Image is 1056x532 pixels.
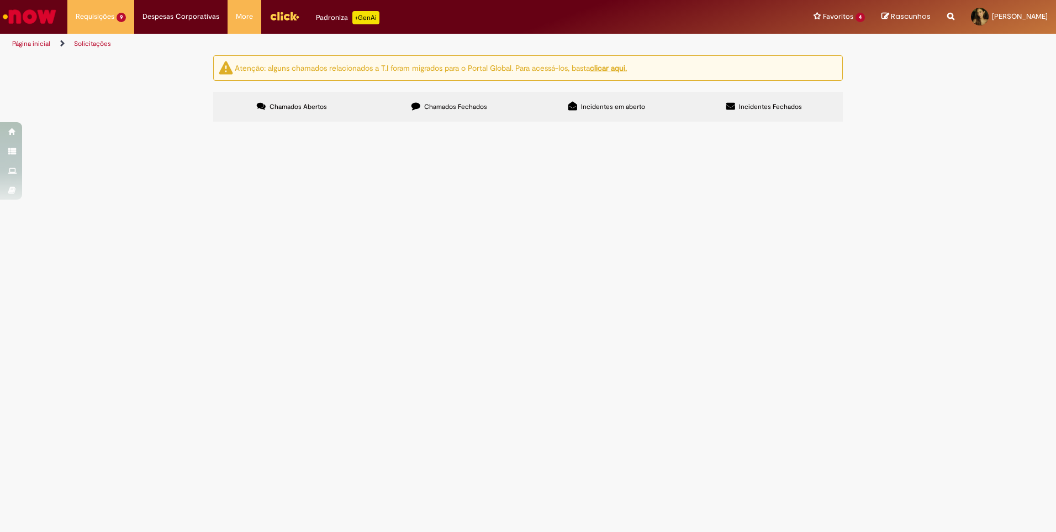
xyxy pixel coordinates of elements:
span: Favoritos [823,11,853,22]
span: Requisições [76,11,114,22]
span: Incidentes Fechados [739,102,802,111]
a: Rascunhos [881,12,931,22]
span: 9 [117,13,126,22]
div: Padroniza [316,11,379,24]
a: Solicitações [74,39,111,48]
img: click_logo_yellow_360x200.png [270,8,299,24]
span: [PERSON_NAME] [992,12,1048,21]
p: +GenAi [352,11,379,24]
a: clicar aqui. [590,62,627,72]
span: Incidentes em aberto [581,102,645,111]
span: Chamados Abertos [270,102,327,111]
span: Despesas Corporativas [142,11,219,22]
ng-bind-html: Atenção: alguns chamados relacionados a T.I foram migrados para o Portal Global. Para acessá-los,... [235,62,627,72]
img: ServiceNow [1,6,58,28]
ul: Trilhas de página [8,34,696,54]
span: Rascunhos [891,11,931,22]
span: More [236,11,253,22]
span: 4 [856,13,865,22]
a: Página inicial [12,39,50,48]
span: Chamados Fechados [424,102,487,111]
